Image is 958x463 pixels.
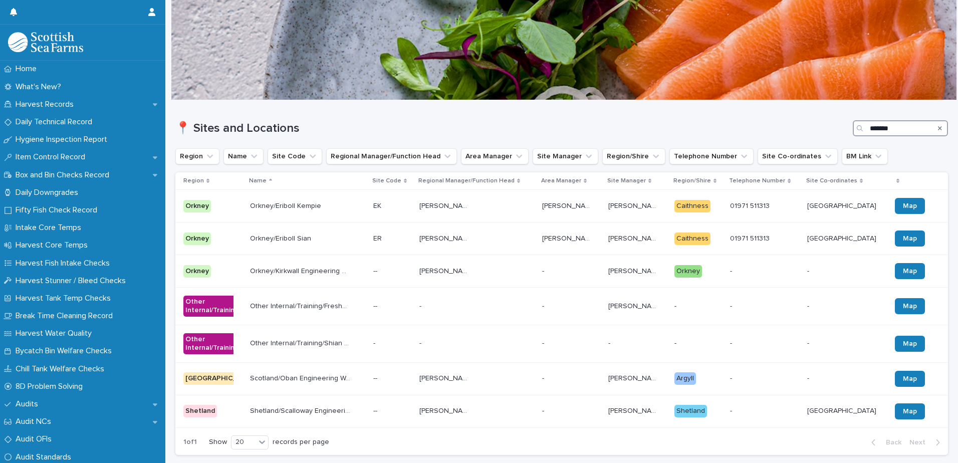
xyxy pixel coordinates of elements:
[608,265,660,276] p: Steve Kolthammer
[250,233,313,243] p: Orkney/Eriboll Sian
[183,405,217,417] div: Shetland
[12,417,59,426] p: Audit NCs
[542,372,546,383] p: -
[183,265,211,278] div: Orkney
[903,375,917,382] span: Map
[542,265,546,276] p: -
[209,438,227,446] p: Show
[175,362,948,395] tr: [GEOGRAPHIC_DATA]Scotland/Oban Engineering WorkshopScotland/Oban Engineering Workshop ---- [PERSO...
[895,230,925,247] a: Map
[730,233,772,243] p: 01971 511313
[807,300,811,311] p: -
[419,300,423,311] p: -
[419,200,471,210] p: [PERSON_NAME]
[807,372,811,383] p: -
[12,276,134,286] p: Harvest Stunner / Bleed Checks
[807,200,878,210] p: [GEOGRAPHIC_DATA]
[541,175,581,186] p: Area Manager
[250,372,352,383] p: Scotland/Oban Engineering Workshop
[419,265,471,276] p: [PERSON_NAME]
[373,300,379,311] p: --
[183,175,204,186] p: Region
[419,337,423,348] p: -
[12,188,86,197] p: Daily Downgrades
[730,337,734,348] p: -
[608,200,660,210] p: Martin Mladenov
[12,117,100,127] p: Daily Technical Record
[608,405,660,415] p: [PERSON_NAME]
[807,405,878,415] p: [GEOGRAPHIC_DATA]
[461,148,529,164] button: Area Manager
[183,296,241,317] div: Other Internal/Training
[542,405,546,415] p: -
[807,337,811,348] p: -
[674,372,696,385] div: Argyll
[175,190,948,222] tr: OrkneyOrkney/Eriboll KempieOrkney/Eriboll Kempie EKEK [PERSON_NAME][PERSON_NAME] [PERSON_NAME][PE...
[250,300,352,311] p: Other Internal/Training/Freshwater Engineering
[273,438,329,446] p: records per page
[903,268,917,275] span: Map
[895,298,925,314] a: Map
[895,336,925,352] a: Map
[373,405,379,415] p: --
[419,405,471,415] p: Richard Darbyshire
[905,438,948,447] button: Next
[419,372,471,383] p: [PERSON_NAME]
[674,339,723,348] p: -
[807,265,811,276] p: -
[373,265,379,276] p: --
[249,175,267,186] p: Name
[12,329,100,338] p: Harvest Water Quality
[12,364,112,374] p: Chill Tank Welfare Checks
[12,311,121,321] p: Break Time Cleaning Record
[12,64,45,74] p: Home
[183,233,211,245] div: Orkney
[223,148,264,164] button: Name
[674,265,702,278] div: Orkney
[326,148,457,164] button: Regional Manager/Function Head
[12,205,105,215] p: Fifty Fish Check Record
[608,300,660,311] p: [PERSON_NAME]
[806,175,857,186] p: Site Co-ordinates
[729,175,785,186] p: Telephone Number
[250,337,352,348] p: Other Internal/Training/Shian Engineering
[12,452,79,462] p: Audit Standards
[903,340,917,347] span: Map
[250,200,323,210] p: Orkney/Eriboll Kempie
[542,300,546,311] p: -
[730,265,734,276] p: -
[183,200,211,212] div: Orkney
[12,434,60,444] p: Audit OFIs
[8,32,83,52] img: mMrefqRFQpe26GRNOUkG
[903,202,917,209] span: Map
[12,399,46,409] p: Audits
[853,120,948,136] input: Search
[807,233,878,243] p: [GEOGRAPHIC_DATA]
[372,175,401,186] p: Site Code
[12,152,93,162] p: Item Control Record
[895,371,925,387] a: Map
[12,100,82,109] p: Harvest Records
[250,265,352,276] p: Orkney/Kirkwall Engineering Workshop
[268,148,322,164] button: Site Code
[12,82,69,92] p: What's New?
[674,302,723,311] p: -
[863,438,905,447] button: Back
[12,223,89,233] p: Intake Core Temps
[880,439,901,446] span: Back
[250,405,352,415] p: Shetland/Scalloway Engineering Workshop
[895,263,925,279] a: Map
[175,121,849,136] h1: 📍 Sites and Locations
[730,300,734,311] p: -
[373,372,379,383] p: --
[608,337,612,348] p: -
[730,200,772,210] p: 01971 511313
[12,294,119,303] p: Harvest Tank Temp Checks
[418,175,515,186] p: Regional Manager/Function Head
[674,405,707,417] div: Shetland
[175,430,205,454] p: 1 of 1
[674,233,710,245] div: Caithness
[608,233,660,243] p: [PERSON_NAME]
[175,288,948,325] tr: Other Internal/TrainingOther Internal/Training/Freshwater EngineeringOther Internal/Training/Fres...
